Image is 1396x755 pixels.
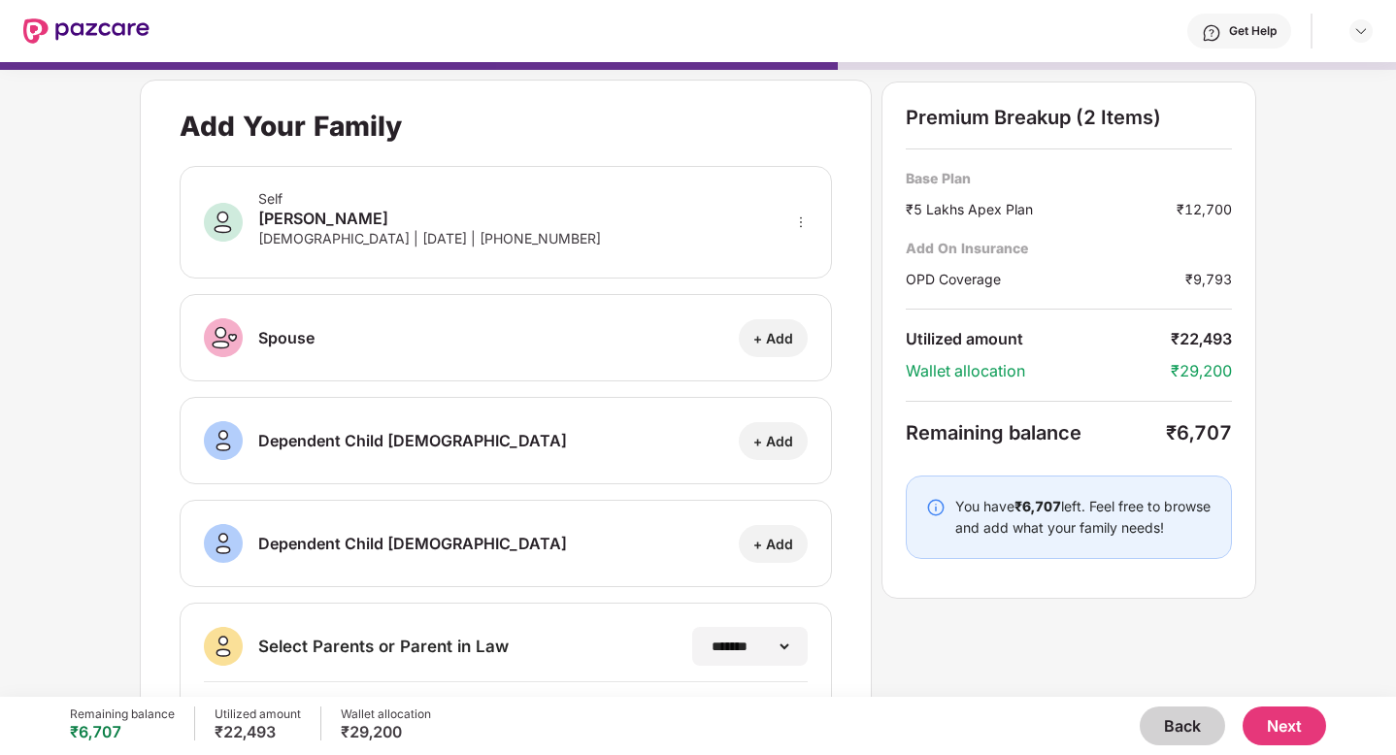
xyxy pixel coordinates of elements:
div: Remaining balance [70,706,175,722]
div: ₹29,200 [1171,361,1232,381]
img: svg+xml;base64,PHN2ZyB3aWR0aD0iNDAiIGhlaWdodD0iNDAiIHZpZXdCb3g9IjAgMCA0MCA0MCIgZmlsbD0ibm9uZSIgeG... [204,524,243,563]
div: ₹22,493 [1171,329,1232,349]
button: Next [1243,706,1326,745]
div: Base Plan [906,169,1232,187]
div: ₹9,793 [1185,269,1232,289]
div: Utilized amount [215,706,301,722]
img: svg+xml;base64,PHN2ZyB3aWR0aD0iNDAiIGhlaWdodD0iNDAiIHZpZXdCb3g9IjAgMCA0MCA0MCIgZmlsbD0ibm9uZSIgeG... [204,421,243,460]
div: [DEMOGRAPHIC_DATA] | [DATE] | [PHONE_NUMBER] [258,230,601,246]
div: ₹5 Lakhs Apex Plan [906,199,1177,219]
div: Utilized amount [906,329,1171,349]
div: Select Parents or Parent in Law [258,636,509,657]
div: Remaining balance [906,421,1166,444]
div: ₹22,493 [215,722,301,741]
div: [PERSON_NAME] [258,207,601,230]
div: Add Your Family [180,110,402,143]
div: Self [258,190,601,207]
div: + Add [753,329,793,347]
div: Get Help [1229,23,1277,39]
img: svg+xml;base64,PHN2ZyB3aWR0aD0iNDAiIGhlaWdodD0iNDAiIHZpZXdCb3g9IjAgMCA0MCA0MCIgZmlsbD0ibm9uZSIgeG... [204,627,243,666]
div: + Add [753,535,793,553]
div: + Add [753,432,793,450]
img: New Pazcare Logo [23,18,150,44]
div: You have left. Feel free to browse and add what your family needs! [955,496,1212,539]
img: svg+xml;base64,PHN2ZyB3aWR0aD0iNDAiIGhlaWdodD0iNDAiIHZpZXdCb3g9IjAgMCA0MCA0MCIgZmlsbD0ibm9uZSIgeG... [204,203,243,242]
div: Premium Breakup (2 Items) [906,106,1232,129]
div: Wallet allocation [906,361,1171,381]
div: OPD Coverage [906,269,1185,289]
img: svg+xml;base64,PHN2ZyBpZD0iSW5mby0yMHgyMCIgeG1sbnM9Imh0dHA6Ly93d3cudzMub3JnLzIwMDAvc3ZnIiB3aWR0aD... [926,498,946,517]
div: Spouse [258,326,315,349]
div: ₹29,200 [341,722,431,741]
div: Dependent Child [DEMOGRAPHIC_DATA] [258,429,567,452]
b: ₹6,707 [1014,498,1061,514]
img: svg+xml;base64,PHN2ZyB3aWR0aD0iNDAiIGhlaWdodD0iNDAiIHZpZXdCb3g9IjAgMCA0MCA0MCIgZmlsbD0ibm9uZSIgeG... [204,318,243,357]
div: Dependent Child [DEMOGRAPHIC_DATA] [258,532,567,555]
span: more [794,215,808,229]
div: ₹6,707 [70,722,175,741]
img: svg+xml;base64,PHN2ZyBpZD0iRHJvcGRvd24tMzJ4MzIiIHhtbG5zPSJodHRwOi8vd3d3LnczLm9yZy8yMDAwL3N2ZyIgd2... [1353,23,1369,39]
div: ₹12,700 [1177,199,1232,219]
button: Back [1140,706,1225,745]
div: ₹6,707 [1166,421,1232,444]
div: Add On Insurance [906,239,1232,257]
img: svg+xml;base64,PHN2ZyBpZD0iSGVscC0zMngzMiIgeG1sbnM9Imh0dHA6Ly93d3cudzMub3JnLzIwMDAvc3ZnIiB3aWR0aD... [1202,23,1221,43]
div: Wallet allocation [341,706,431,722]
